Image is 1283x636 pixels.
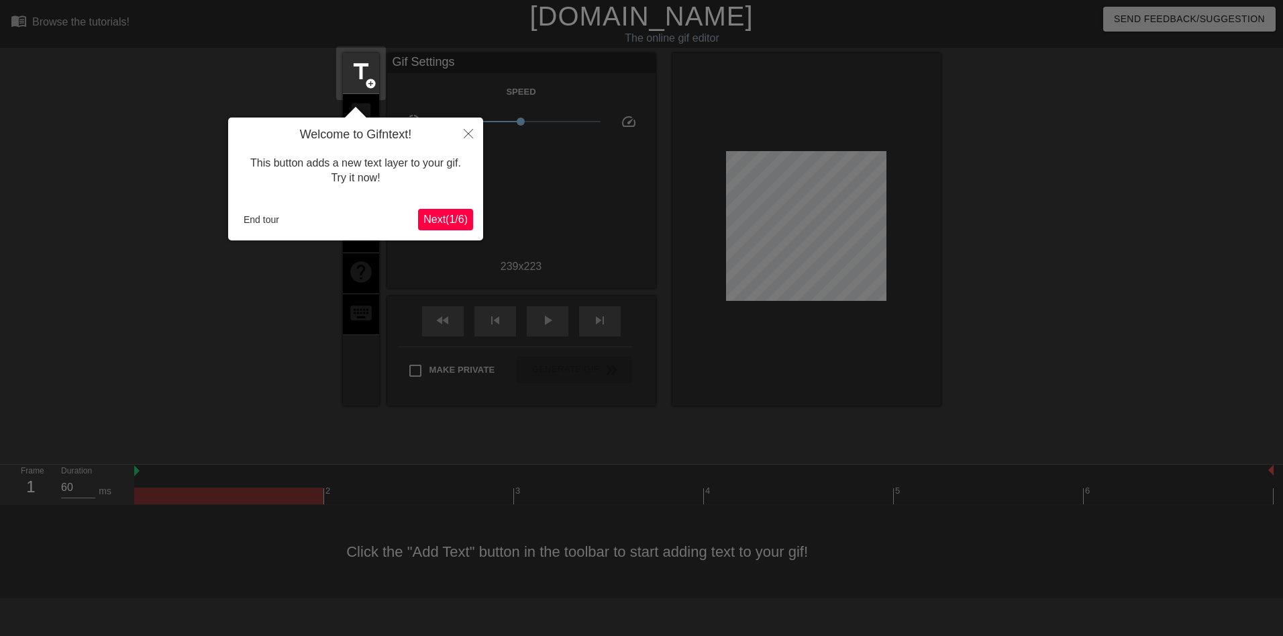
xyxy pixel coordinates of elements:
[454,118,483,148] button: Close
[238,142,473,199] div: This button adds a new text layer to your gif. Try it now!
[238,210,285,230] button: End tour
[423,214,468,225] span: Next ( 1 / 6 )
[238,128,473,142] h4: Welcome to Gifntext!
[418,209,473,230] button: Next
